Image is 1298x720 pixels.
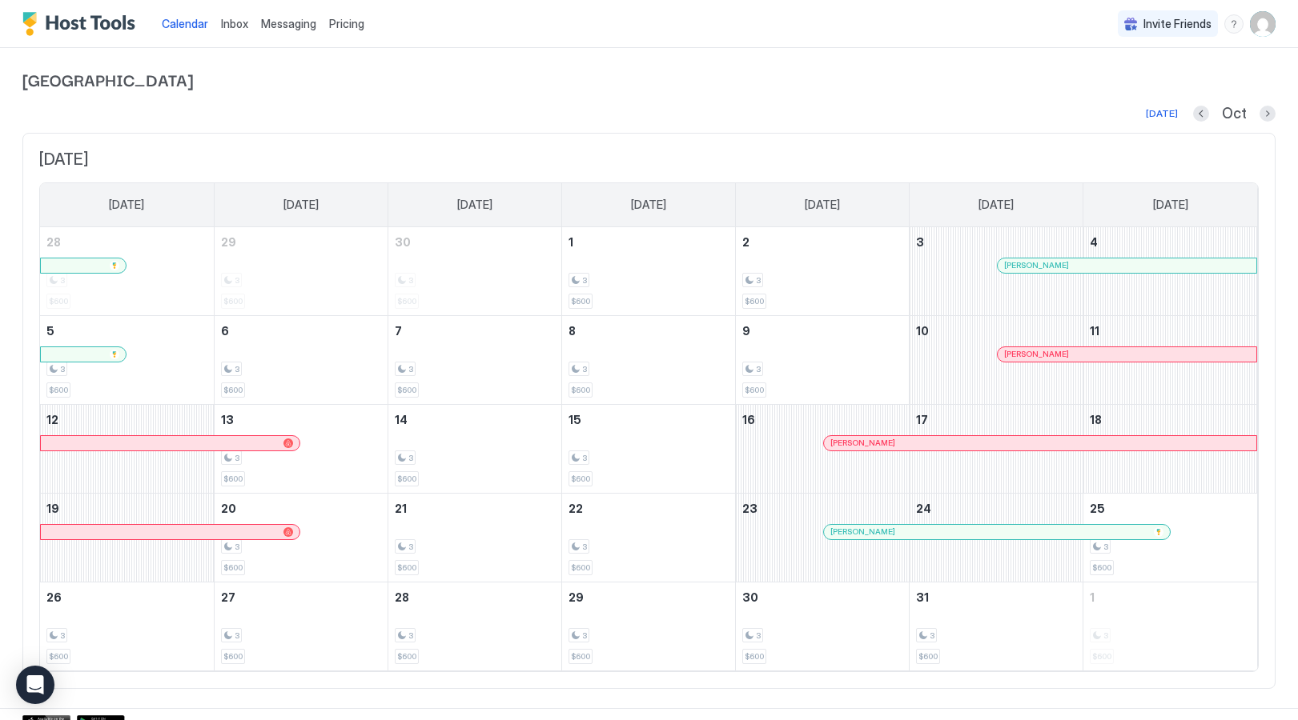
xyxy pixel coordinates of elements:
a: Host Tools Logo [22,12,143,36]
span: [DATE] [109,198,144,212]
span: 3 [1103,542,1108,552]
span: $600 [571,651,590,662]
span: $600 [745,385,764,395]
div: [DATE] [1146,106,1178,121]
span: [GEOGRAPHIC_DATA] [22,67,1276,91]
div: User profile [1250,11,1276,37]
a: October 9, 2025 [736,316,909,346]
span: $600 [223,474,243,484]
a: October 26, 2025 [40,582,214,612]
td: October 19, 2025 [40,493,214,582]
span: [DATE] [1153,198,1188,212]
a: October 6, 2025 [215,316,388,346]
td: October 12, 2025 [40,404,214,493]
td: October 26, 2025 [40,582,214,670]
a: October 11, 2025 [1083,316,1257,346]
span: Calendar [162,17,208,30]
td: October 30, 2025 [736,582,910,670]
span: 3 [235,364,239,374]
a: October 14, 2025 [388,405,561,434]
td: October 17, 2025 [910,404,1083,493]
div: [PERSON_NAME] [830,438,1250,448]
span: 3 [408,630,413,641]
span: $600 [745,296,764,306]
span: $600 [571,385,590,395]
a: October 4, 2025 [1083,227,1257,257]
a: October 29, 2025 [562,582,735,612]
span: 21 [395,502,407,515]
span: 31 [916,590,929,604]
a: October 30, 2025 [736,582,909,612]
span: Messaging [261,17,316,30]
span: 13 [221,413,234,426]
span: 3 [582,275,587,286]
span: 30 [395,235,411,249]
a: September 28, 2025 [40,227,214,257]
a: October 15, 2025 [562,405,735,434]
span: 24 [916,502,931,515]
span: 5 [46,324,54,338]
span: 28 [46,235,61,249]
td: October 4, 2025 [1083,227,1257,316]
span: $600 [745,651,764,662]
span: $600 [223,562,243,573]
a: October 7, 2025 [388,316,561,346]
a: Messaging [261,15,316,32]
td: October 20, 2025 [214,493,388,582]
span: 3 [756,275,761,286]
a: October 2, 2025 [736,227,909,257]
a: November 1, 2025 [1083,582,1257,612]
a: October 3, 2025 [910,227,1083,257]
span: [DATE] [979,198,1014,212]
a: Tuesday [441,183,508,226]
a: October 5, 2025 [40,316,214,346]
a: Wednesday [615,183,682,226]
span: 3 [756,630,761,641]
span: 3 [582,542,587,552]
span: 3 [408,364,413,374]
span: 26 [46,590,62,604]
span: 3 [60,364,65,374]
a: October 18, 2025 [1083,405,1257,434]
a: September 30, 2025 [388,227,561,257]
span: 29 [569,590,584,604]
td: October 27, 2025 [214,582,388,670]
span: 1 [1090,590,1095,604]
span: 22 [569,502,583,515]
span: $600 [397,651,416,662]
td: October 13, 2025 [214,404,388,493]
span: $600 [223,385,243,395]
span: 4 [1090,235,1098,249]
span: 3 [756,364,761,374]
span: $600 [397,474,416,484]
span: $600 [1092,562,1111,573]
div: [PERSON_NAME] [1004,260,1250,270]
a: Sunday [93,183,160,226]
a: October 17, 2025 [910,405,1083,434]
div: [PERSON_NAME] [1004,349,1250,359]
td: October 2, 2025 [736,227,910,316]
a: October 25, 2025 [1083,494,1257,523]
a: October 24, 2025 [910,494,1083,523]
span: 15 [569,413,581,426]
td: October 9, 2025 [736,315,910,404]
span: Invite Friends [1143,17,1212,31]
span: 3 [235,453,239,463]
td: October 15, 2025 [561,404,735,493]
a: October 12, 2025 [40,405,214,434]
a: Calendar [162,15,208,32]
span: $600 [571,562,590,573]
span: 1 [569,235,573,249]
span: [PERSON_NAME] [1004,349,1069,359]
span: $600 [571,296,590,306]
span: $600 [397,385,416,395]
div: menu [1224,14,1244,34]
td: October 23, 2025 [736,493,910,582]
span: 2 [742,235,749,249]
a: Monday [267,183,335,226]
span: 14 [395,413,408,426]
span: 19 [46,502,59,515]
a: October 8, 2025 [562,316,735,346]
td: September 29, 2025 [214,227,388,316]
